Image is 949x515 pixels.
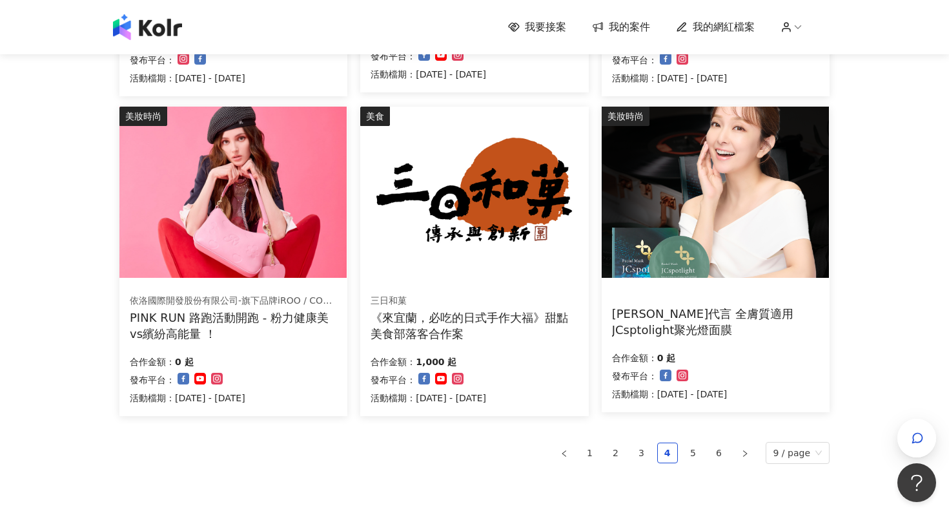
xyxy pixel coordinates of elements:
[612,386,728,402] p: 活動檔期：[DATE] - [DATE]
[657,443,678,463] li: 4
[119,107,167,126] div: 美妝時尚
[371,295,577,308] div: 三日和菓
[130,52,175,68] p: 發布平台：
[371,354,416,370] p: 合作金額：
[525,20,566,34] span: 我要接案
[735,443,755,463] li: Next Page
[130,310,337,342] div: PINK RUN 路跑活動開跑 - 粉力健康美vs繽紛高能量 ！
[612,52,657,68] p: 發布平台：
[175,354,194,370] p: 0 起
[897,463,936,502] iframe: Help Scout Beacon - Open
[684,443,703,463] a: 5
[766,442,830,464] div: Page Size
[612,306,819,338] div: [PERSON_NAME]代言 全膚質適用 JCsptolight聚光燈面膜
[360,107,587,278] img: 三日和菓｜手作大福甜點體驗 × 宜蘭在地散策推薦
[773,443,822,463] span: 9 / page
[612,368,657,384] p: 發布平台：
[709,443,729,463] a: 6
[612,350,657,366] p: 合作金額：
[360,107,390,126] div: 美食
[371,48,416,64] p: 發布平台：
[612,70,728,86] p: 活動檔期：[DATE] - [DATE]
[371,372,416,388] p: 發布平台：
[130,295,336,308] div: 依洛國際開發股份有限公司-旗下品牌iROO / COZY PUNCH
[741,450,749,457] span: right
[676,20,755,34] a: 我的網紅檔案
[657,350,676,366] p: 0 起
[609,20,650,34] span: 我的案件
[631,443,652,463] li: 3
[735,443,755,463] button: right
[580,443,600,463] a: 1
[130,390,245,406] p: 活動檔期：[DATE] - [DATE]
[371,67,486,82] p: 活動檔期：[DATE] - [DATE]
[554,443,575,463] li: Previous Page
[592,20,650,34] a: 我的案件
[416,354,456,370] p: 1,000 起
[113,14,182,40] img: logo
[683,443,704,463] li: 5
[602,107,829,278] img: 聚光燈面膜推廣
[632,443,651,463] a: 3
[371,390,486,406] p: 活動檔期：[DATE] - [DATE]
[130,354,175,370] p: 合作金額：
[130,372,175,388] p: 發布平台：
[371,310,578,342] div: 《來宜蘭，必吃的日式手作大福》甜點美食部落客合作案
[606,443,626,463] a: 2
[580,443,600,463] li: 1
[709,443,730,463] li: 6
[693,20,755,34] span: 我的網紅檔案
[606,443,626,463] li: 2
[602,107,649,126] div: 美妝時尚
[554,443,575,463] button: left
[119,107,347,278] img: 粉力健康美vs繽紛高能量系列服飾+養膚配件
[508,20,566,34] a: 我要接案
[130,70,245,86] p: 活動檔期：[DATE] - [DATE]
[658,443,677,463] a: 4
[560,450,568,457] span: left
